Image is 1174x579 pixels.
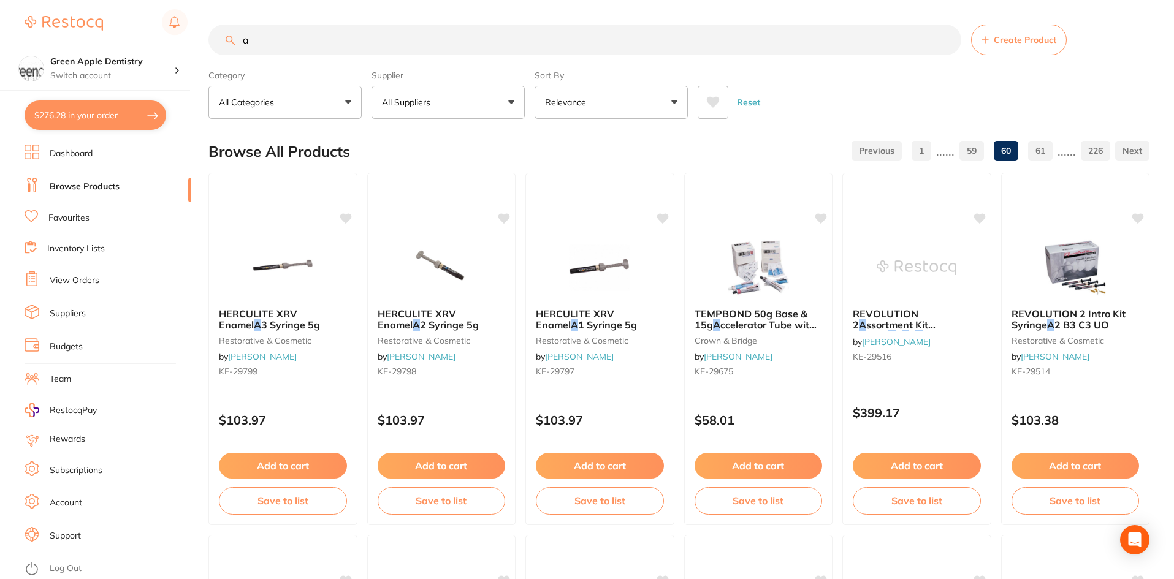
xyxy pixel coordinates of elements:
a: 60 [994,138,1018,163]
a: Subscriptions [50,464,102,477]
small: crown & bridge [695,336,823,346]
h4: Green Apple Dentistry [50,56,174,68]
span: ssortment Kit Syringe [853,319,936,342]
img: HERCULITE XRV Enamel A1 Syringe 5g [560,237,639,298]
a: [PERSON_NAME] [704,351,772,362]
a: [PERSON_NAME] [1021,351,1089,362]
button: Add to cart [536,453,664,479]
span: REVOLUTION 2 [853,308,918,331]
a: Budgets [50,341,83,353]
img: HERCULITE XRV Enamel A2 Syringe 5g [402,237,481,298]
button: Create Product [971,25,1067,55]
span: 3 Syringe 5g [261,319,320,331]
b: TEMPBOND 50g Base & 15g Accelerator Tube with Eugenol [695,308,823,331]
label: Category [208,70,362,81]
small: restorative & cosmetic [1012,336,1140,346]
a: [PERSON_NAME] [387,351,455,362]
button: Add to cart [853,453,981,479]
input: Search Products [208,25,961,55]
span: 3 [909,330,915,342]
button: Save to list [853,487,981,514]
p: $103.97 [219,413,347,427]
p: $103.97 [378,413,506,427]
span: by [853,336,931,347]
b: REVOLUTION 2 Intro Kit Syringe A2 B3 C3 UO [1012,308,1140,331]
a: [PERSON_NAME] [545,351,614,362]
p: All Suppliers [382,96,435,108]
button: All Categories [208,86,362,119]
p: ...... [1058,144,1076,158]
button: Add to cart [378,453,506,479]
span: HERCULITE XRV Enamel [219,308,297,331]
b: HERCULITE XRV Enamel A1 Syringe 5g [536,308,664,331]
button: Reset [733,86,764,119]
span: KE-29799 [219,366,257,377]
p: All Categories [219,96,279,108]
small: restorative & cosmetic [536,336,664,346]
span: HERCULITE XRV Enamel [536,308,614,331]
p: $399.17 [853,406,981,420]
span: by [378,351,455,362]
label: Sort By [535,70,688,81]
img: TEMPBOND 50g Base & 15g Accelerator Tube with Eugenol [719,237,798,298]
span: 1 Syringe 5g [578,319,637,331]
a: Restocq Logo [25,9,103,37]
em: A [254,319,261,331]
a: RestocqPay [25,403,97,417]
a: Suppliers [50,308,86,320]
span: KE-29798 [378,366,416,377]
em: A [571,319,578,331]
button: All Suppliers [372,86,525,119]
span: RestocqPay [50,404,97,417]
img: Green Apple Dentistry [19,56,44,81]
a: Dashboard [50,148,93,160]
button: Add to cart [1012,453,1140,479]
a: Log Out [50,562,82,575]
em: A [888,330,896,342]
a: 61 [1028,138,1053,163]
button: Save to list [378,487,506,514]
a: Account [50,497,82,509]
p: $103.38 [1012,413,1140,427]
span: 2 B3 C3 UO [1054,319,1109,331]
b: HERCULITE XRV Enamel A3 Syringe 5g [219,308,347,331]
b: HERCULITE XRV Enamel A2 Syringe 5g [378,308,506,331]
span: Create Product [994,35,1056,45]
span: KE-29516 [853,351,891,362]
b: REVOLUTION 2 Assortment Kit Syringe A2 A3 A35 B3 C3 UO [853,308,981,331]
span: 2 [896,330,902,342]
span: HERCULITE XRV Enamel [378,308,456,331]
span: KE-29797 [536,366,574,377]
button: Add to cart [219,453,347,479]
a: View Orders [50,274,99,287]
span: by [695,351,772,362]
span: ccelerator Tube with [PERSON_NAME] [695,319,817,342]
a: Favourites [48,212,90,224]
img: REVOLUTION 2 Intro Kit Syringe A2 B3 C3 UO [1035,237,1115,298]
button: Add to cart [695,453,823,479]
img: RestocqPay [25,403,39,417]
a: [PERSON_NAME] [228,351,297,362]
a: [PERSON_NAME] [862,336,931,347]
span: KE-29675 [695,366,733,377]
img: HERCULITE XRV Enamel A3 Syringe 5g [243,237,322,298]
button: Save to list [1012,487,1140,514]
a: Support [50,530,81,542]
button: Save to list [695,487,823,514]
span: by [219,351,297,362]
a: Inventory Lists [47,243,105,255]
label: Supplier [372,70,525,81]
em: A [902,330,909,342]
em: A [713,319,720,331]
div: Open Intercom Messenger [1120,525,1149,554]
span: TEMPBOND 50g Base & 15g [695,308,807,331]
a: 1 [912,138,931,163]
em: A [413,319,420,331]
img: Restocq Logo [25,16,103,31]
span: by [1012,351,1089,362]
em: A [859,319,866,331]
a: 226 [1081,138,1110,163]
p: $58.01 [695,413,823,427]
button: Save to list [536,487,664,514]
p: $103.97 [536,413,664,427]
